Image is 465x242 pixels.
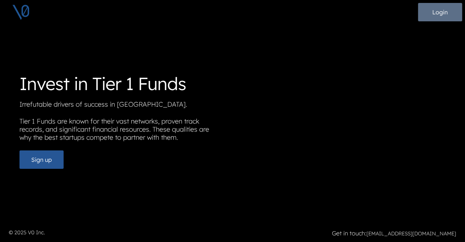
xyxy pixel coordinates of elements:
[9,229,228,236] p: © 2025 V0 Inc.
[12,3,30,21] img: V0 logo
[19,100,227,111] p: Irrefutable drivers of success in [GEOGRAPHIC_DATA].
[332,229,366,237] strong: Get in touch:
[19,117,227,145] p: Tier 1 Funds are known for their vast networks, proven track records, and significant financial r...
[418,3,462,21] button: Login
[19,73,227,95] h1: Invest in Tier 1 Funds
[19,150,64,169] button: Sign up
[366,230,456,237] a: [EMAIL_ADDRESS][DOMAIN_NAME]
